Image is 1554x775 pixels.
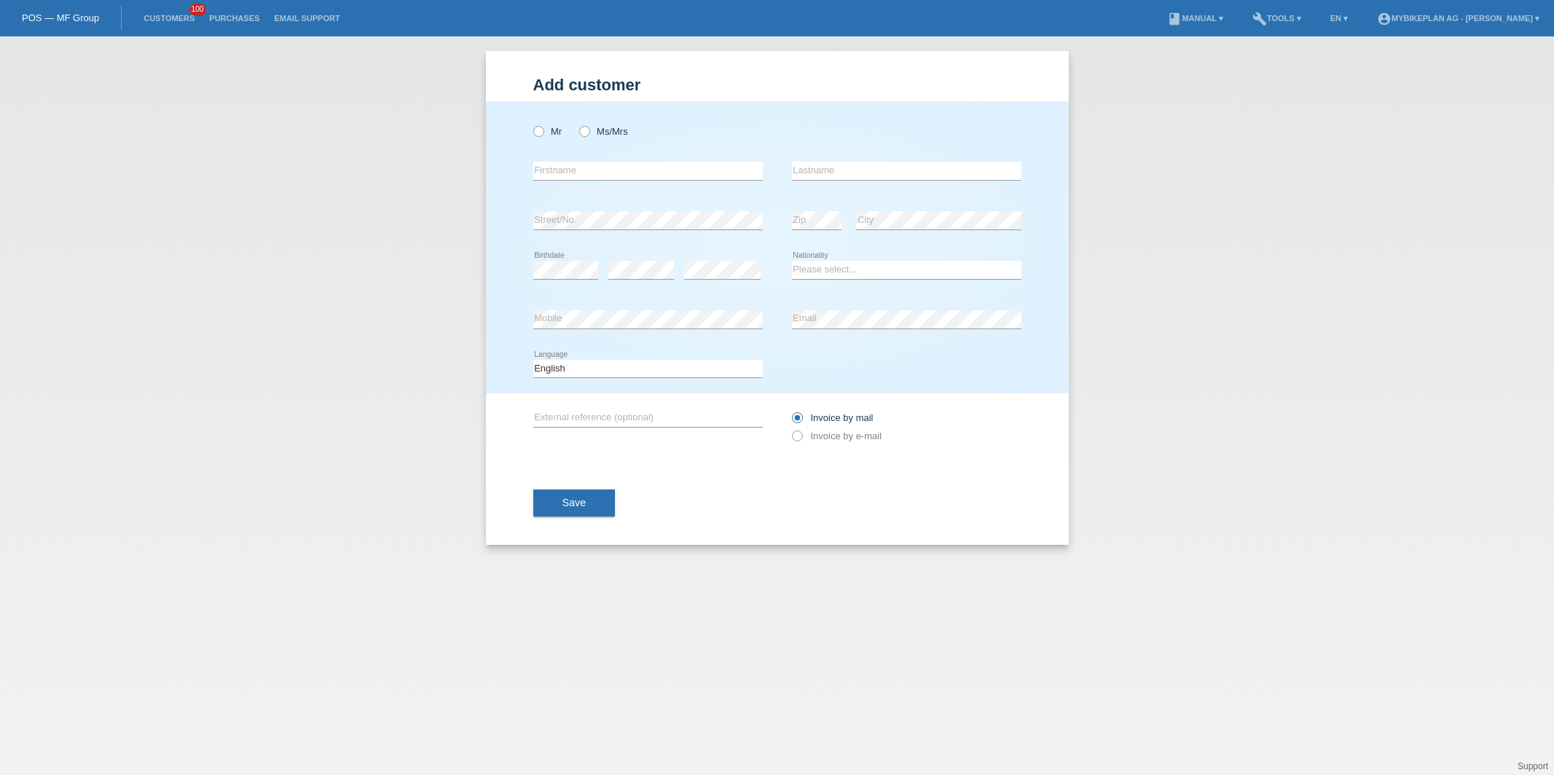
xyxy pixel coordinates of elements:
[792,430,882,441] label: Invoice by e-mail
[136,14,202,23] a: Customers
[1252,12,1267,26] i: build
[1370,14,1547,23] a: account_circleMybikeplan AG - [PERSON_NAME] ▾
[202,14,267,23] a: Purchases
[1167,12,1182,26] i: book
[792,412,801,430] input: Invoice by mail
[1323,14,1355,23] a: EN ▾
[533,126,543,135] input: Mr
[562,497,586,508] span: Save
[1377,12,1392,26] i: account_circle
[792,430,801,449] input: Invoice by e-mail
[579,126,589,135] input: Ms/Mrs
[1245,14,1308,23] a: buildTools ▾
[189,4,207,16] span: 100
[792,412,874,423] label: Invoice by mail
[22,12,99,23] a: POS — MF Group
[579,126,628,137] label: Ms/Mrs
[533,76,1021,94] h1: Add customer
[1518,761,1548,771] a: Support
[1160,14,1231,23] a: bookManual ▾
[533,126,562,137] label: Mr
[533,489,616,517] button: Save
[267,14,347,23] a: Email Support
